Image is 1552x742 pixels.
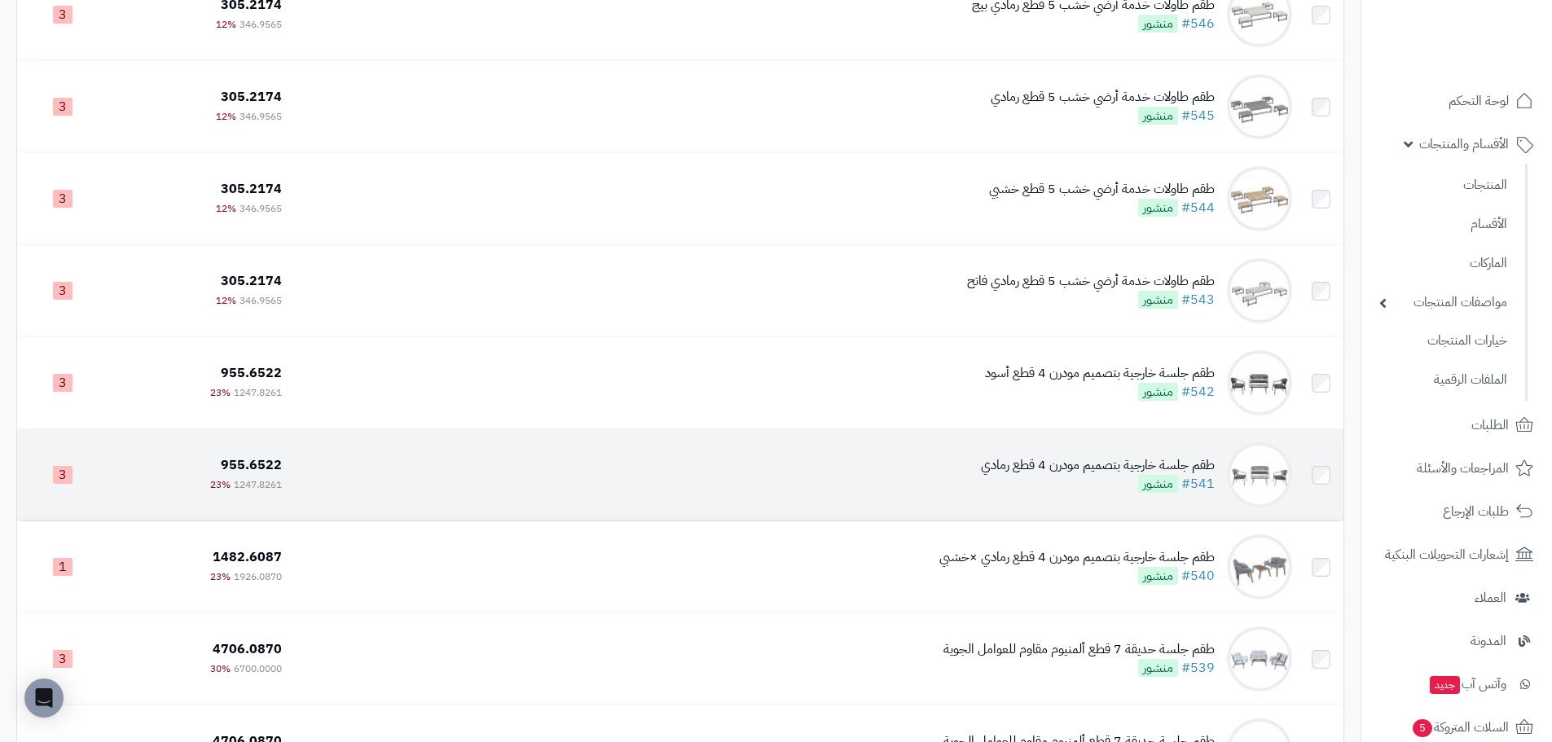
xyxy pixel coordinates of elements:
[1371,621,1542,661] a: المدونة
[1428,673,1506,696] span: وآتس آب
[1371,285,1515,320] a: مواصفات المنتجات
[240,109,282,124] span: 346.9565
[1430,676,1460,694] span: جديد
[1475,586,1506,609] span: العملاء
[991,88,1215,107] div: طقم طاولات خدمة أرضي خشب 5 قطع رمادي
[53,98,73,116] span: 3
[1371,362,1515,397] a: الملفات الرقمية
[939,548,1215,567] div: طقم جلسة خارجية بتصميم مودرن 4 قطع رمادي ×خشبي
[1138,659,1178,677] span: منشور
[53,282,73,300] span: 3
[221,455,282,475] span: 955.6522
[53,6,73,24] span: 3
[1138,107,1178,125] span: منشور
[1138,291,1178,309] span: منشور
[1227,166,1292,231] img: طقم طاولات خدمة أرضي خشب 5 قطع خشبي
[967,272,1215,291] div: طقم طاولات خدمة أرضي خشب 5 قطع رمادي فاتح
[210,661,231,676] span: 30%
[1227,626,1292,692] img: طقم جلسة حديقة 7 قطع ألمنيوم مقاوم للعوامل الجوية
[1227,442,1292,507] img: طقم جلسة خارجية بتصميم مودرن 4 قطع رمادي
[53,558,73,576] span: 1
[1371,578,1542,617] a: العملاء
[1443,500,1509,523] span: طلبات الإرجاع
[1181,566,1215,586] a: #540
[1449,90,1509,112] span: لوحة التحكم
[240,17,282,32] span: 346.9565
[53,650,73,668] span: 3
[210,569,231,584] span: 23%
[221,179,282,199] span: 305.2174
[240,201,282,216] span: 346.9565
[1371,207,1515,242] a: الأقسام
[1181,106,1215,125] a: #545
[1419,133,1509,156] span: الأقسام والمنتجات
[1411,716,1509,739] span: السلات المتروكة
[1471,630,1506,652] span: المدونة
[1138,199,1178,217] span: منشور
[1227,350,1292,415] img: طقم جلسة خارجية بتصميم مودرن 4 قطع أسود
[216,17,236,32] span: 12%
[213,639,282,659] span: 4706.0870
[216,201,236,216] span: 12%
[210,477,231,492] span: 23%
[234,385,282,400] span: 1247.8261
[1227,74,1292,139] img: طقم طاولات خدمة أرضي خشب 5 قطع رمادي
[1371,406,1542,445] a: الطلبات
[1181,382,1215,402] a: #542
[216,109,236,124] span: 12%
[1138,567,1178,585] span: منشور
[1138,475,1178,493] span: منشور
[989,180,1215,199] div: طقم طاولات خدمة أرضي خشب 5 قطع خشبي
[1371,81,1542,121] a: لوحة التحكم
[234,661,282,676] span: 6700.0000
[1413,719,1432,737] span: 5
[1471,414,1509,437] span: الطلبات
[981,456,1215,475] div: طقم جلسة خارجية بتصميم مودرن 4 قطع رمادي
[240,293,282,308] span: 346.9565
[234,569,282,584] span: 1926.0870
[1371,168,1515,203] a: المنتجات
[1417,457,1509,480] span: المراجعات والأسئلة
[53,374,73,392] span: 3
[210,385,231,400] span: 23%
[1181,474,1215,494] a: #541
[213,547,282,567] span: 1482.6087
[1385,543,1509,566] span: إشعارات التحويلات البنكية
[1371,492,1542,531] a: طلبات الإرجاع
[1181,290,1215,310] a: #543
[216,293,236,308] span: 12%
[24,678,64,718] div: Open Intercom Messenger
[1371,246,1515,281] a: الماركات
[985,364,1215,383] div: طقم جلسة خارجية بتصميم مودرن 4 قطع أسود
[221,87,282,107] span: 305.2174
[221,271,282,291] span: 305.2174
[1371,323,1515,358] a: خيارات المنتجات
[1181,14,1215,33] a: #546
[1371,535,1542,574] a: إشعارات التحويلات البنكية
[221,363,282,383] span: 955.6522
[53,466,73,484] span: 3
[1138,15,1178,33] span: منشور
[234,477,282,492] span: 1247.8261
[1181,198,1215,217] a: #544
[53,190,73,208] span: 3
[1227,258,1292,323] img: طقم طاولات خدمة أرضي خشب 5 قطع رمادي فاتح
[1181,658,1215,678] a: #539
[1227,534,1292,599] img: طقم جلسة خارجية بتصميم مودرن 4 قطع رمادي ×خشبي
[1371,449,1542,488] a: المراجعات والأسئلة
[943,640,1215,659] div: طقم جلسة حديقة 7 قطع ألمنيوم مقاوم للعوامل الجوية
[1138,383,1178,401] span: منشور
[1441,40,1537,74] img: logo-2.png
[1371,665,1542,704] a: وآتس آبجديد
